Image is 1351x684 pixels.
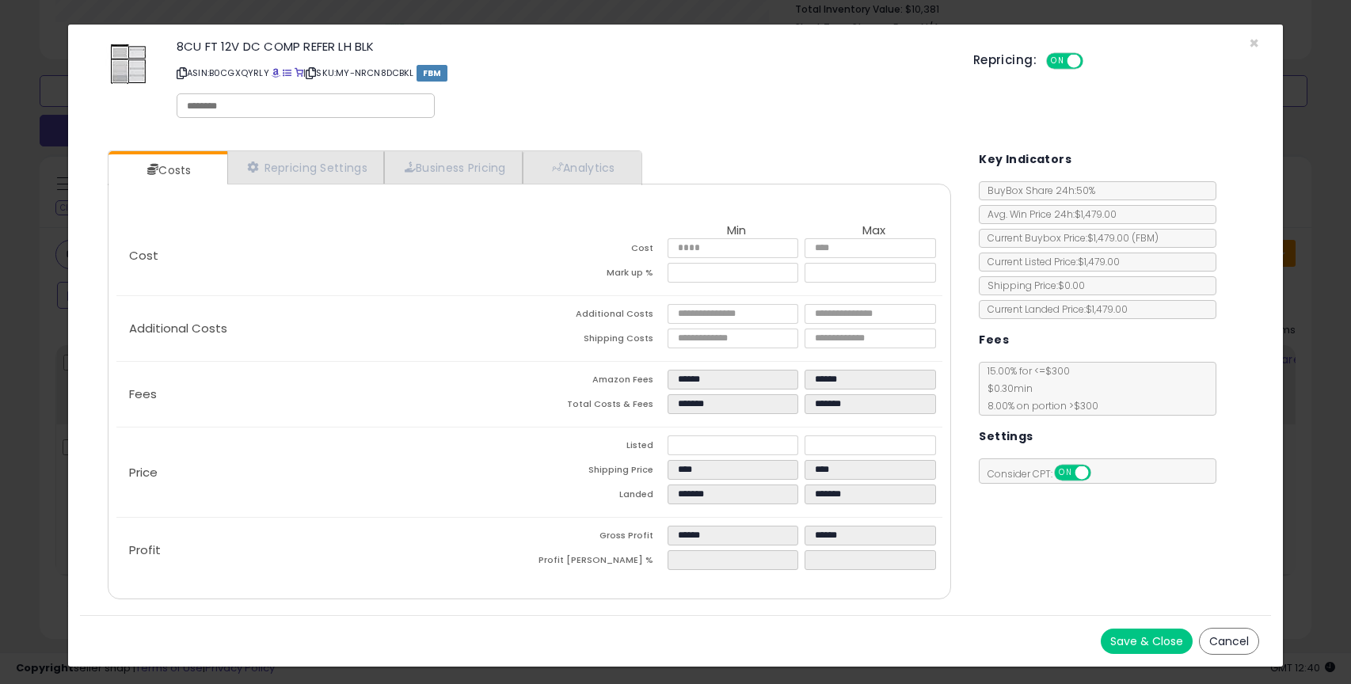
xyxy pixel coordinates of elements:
p: Profit [116,544,530,557]
a: Business Pricing [384,151,523,184]
a: Costs [108,154,226,186]
td: Cost [530,238,668,263]
a: Your listing only [295,66,303,79]
td: Landed [530,484,668,509]
td: Shipping Price [530,460,668,484]
button: Cancel [1199,628,1259,655]
span: × [1249,32,1259,55]
span: Current Buybox Price: [980,231,1159,245]
a: Repricing Settings [227,151,384,184]
h5: Key Indicators [979,150,1071,169]
span: Consider CPT: [980,467,1112,481]
span: OFF [1080,55,1106,68]
td: Listed [530,435,668,460]
span: 8.00 % on portion > $300 [980,399,1098,412]
a: All offer listings [283,66,291,79]
td: Shipping Costs [530,329,668,353]
span: Current Landed Price: $1,479.00 [980,302,1128,316]
span: BuyBox Share 24h: 50% [980,184,1095,197]
p: Cost [116,249,530,262]
td: Amazon Fees [530,370,668,394]
span: Shipping Price: $0.00 [980,279,1085,292]
span: 15.00 % for <= $300 [980,364,1098,412]
th: Min [668,224,805,238]
p: Additional Costs [116,322,530,335]
h5: Repricing: [973,54,1037,66]
span: ON [1056,466,1075,480]
h3: 8CU FT 12V DC COMP REFER LH BLK [177,40,950,52]
span: ( FBM ) [1132,231,1159,245]
td: Additional Costs [530,304,668,329]
td: Profit [PERSON_NAME] % [530,550,668,575]
td: Mark up % [530,263,668,287]
td: Gross Profit [530,526,668,550]
td: Total Costs & Fees [530,394,668,419]
p: Fees [116,388,530,401]
span: $0.30 min [980,382,1033,395]
button: Save & Close [1101,629,1193,654]
p: ASIN: B0CGXQYRLY | SKU: MY-NRCN8DCBKL [177,60,950,85]
p: Price [116,466,530,479]
span: $1,479.00 [1087,231,1159,245]
span: Avg. Win Price 24h: $1,479.00 [980,207,1117,221]
a: BuyBox page [272,66,280,79]
img: 31hIZYQc88L._SL60_.jpg [105,40,152,88]
span: ON [1048,55,1067,68]
span: Current Listed Price: $1,479.00 [980,255,1120,268]
a: Analytics [523,151,640,184]
h5: Fees [979,330,1009,350]
span: FBM [417,65,448,82]
h5: Settings [979,427,1033,446]
th: Max [805,224,942,238]
span: OFF [1089,466,1114,480]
